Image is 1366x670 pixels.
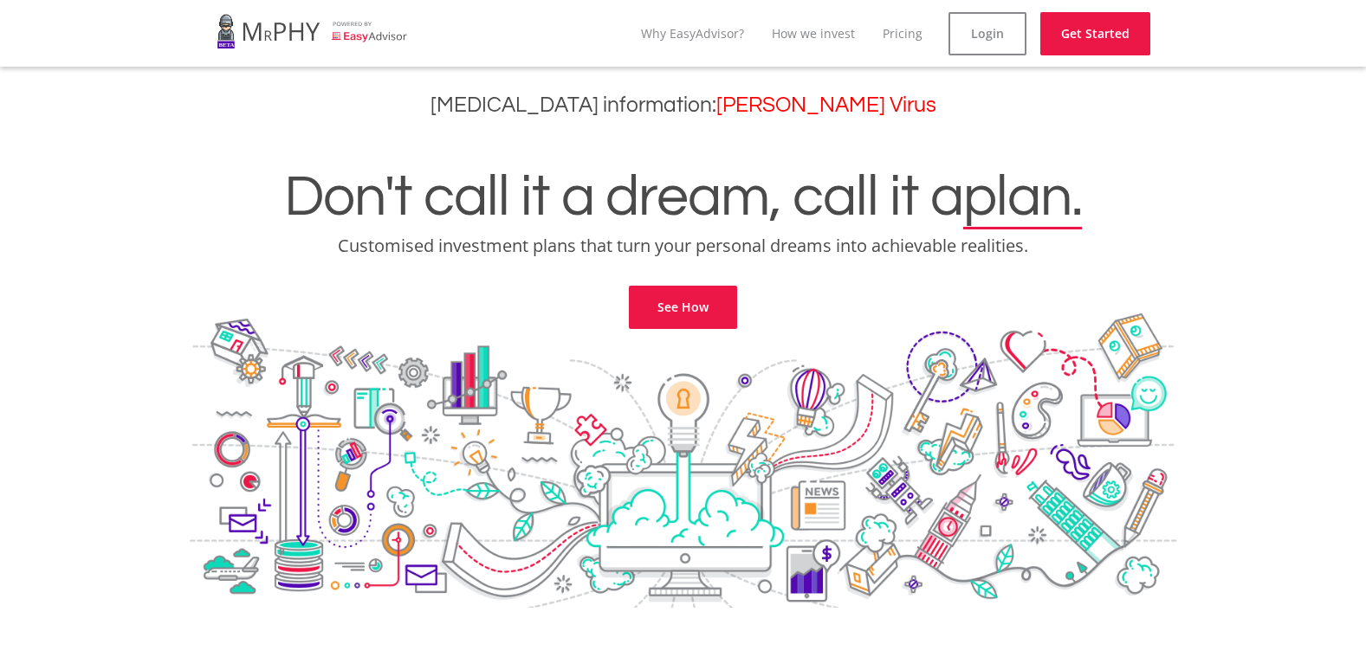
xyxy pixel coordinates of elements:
a: Login [948,12,1026,55]
a: How we invest [772,25,855,42]
a: See How [629,286,737,329]
h1: Don't call it a dream, call it a [13,168,1353,227]
p: Customised investment plans that turn your personal dreams into achievable realities. [13,234,1353,258]
a: Why EasyAdvisor? [641,25,744,42]
a: [PERSON_NAME] Virus [716,94,936,116]
a: Pricing [883,25,923,42]
span: plan. [963,168,1082,227]
a: Get Started [1040,12,1150,55]
h3: [MEDICAL_DATA] information: [13,93,1353,118]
